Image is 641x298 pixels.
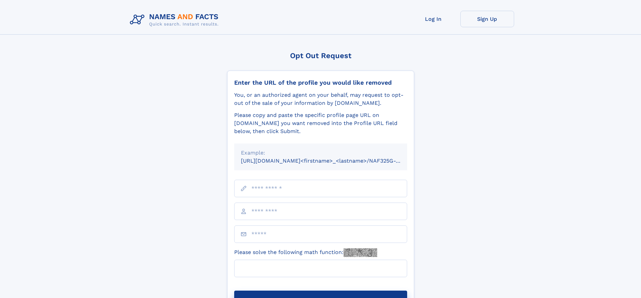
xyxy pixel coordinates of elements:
[241,158,420,164] small: [URL][DOMAIN_NAME]<firstname>_<lastname>/NAF325G-xxxxxxxx
[241,149,400,157] div: Example:
[234,248,377,257] label: Please solve the following math function:
[234,79,407,86] div: Enter the URL of the profile you would like removed
[460,11,514,27] a: Sign Up
[234,91,407,107] div: You, or an authorized agent on your behalf, may request to opt-out of the sale of your informatio...
[127,11,224,29] img: Logo Names and Facts
[227,51,414,60] div: Opt Out Request
[234,111,407,135] div: Please copy and paste the specific profile page URL on [DOMAIN_NAME] you want removed into the Pr...
[406,11,460,27] a: Log In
